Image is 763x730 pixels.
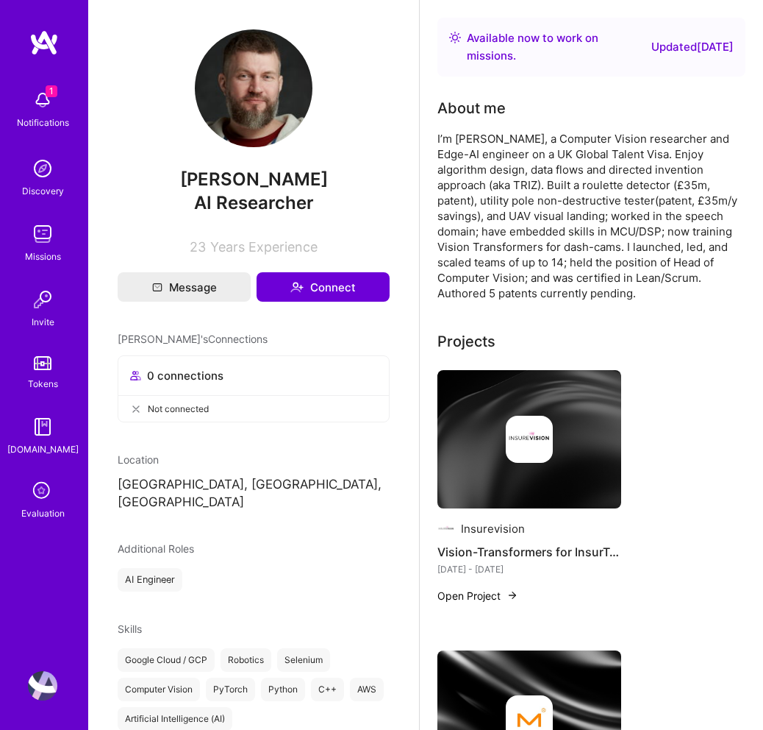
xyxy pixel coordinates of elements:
div: About me [437,97,506,119]
button: 0 connectionsNot connected [118,355,390,422]
p: [GEOGRAPHIC_DATA], [GEOGRAPHIC_DATA], [GEOGRAPHIC_DATA] [118,476,390,511]
span: [PERSON_NAME] [118,169,390,191]
div: AWS [350,678,384,701]
div: C++ [311,678,344,701]
img: Availability [449,32,461,43]
span: 23 [190,239,206,255]
img: Invite [28,285,57,314]
i: icon Mail [152,282,162,292]
div: Insurevision [461,521,525,536]
div: Available now to work on missions . [467,29,645,65]
div: Updated [DATE] [651,38,734,56]
div: Tokens [28,376,58,391]
img: bell [28,85,57,115]
img: guide book [28,412,57,442]
div: Missions [25,249,61,264]
span: AI Researcher [194,192,314,213]
div: PyTorch [206,678,255,701]
div: Evaluation [21,506,65,521]
i: icon Collaborator [130,370,141,381]
h4: Vision-Transformers for InsurTech [437,542,621,561]
div: Selenium [277,648,330,672]
button: Open Project [437,588,518,603]
img: User Avatar [195,29,312,147]
img: cover [437,370,621,508]
span: Additional Roles [118,542,194,555]
div: Location [118,452,390,467]
span: Not connected [148,401,209,417]
div: Discovery [22,183,64,199]
div: [DOMAIN_NAME] [7,442,79,457]
div: I’m [PERSON_NAME], a Computer Vision researcher and Edge-AI engineer on a UK Global Talent Visa. ... [437,131,745,301]
div: Robotics [221,648,271,672]
span: 1 [46,85,57,97]
i: icon Connect [290,280,304,294]
img: teamwork [28,219,57,249]
a: User Avatar [24,671,61,701]
img: arrow-right [506,589,518,601]
img: discovery [28,154,57,183]
i: icon CloseGray [130,403,142,415]
div: [DATE] - [DATE] [437,561,621,577]
button: Message [118,272,251,302]
img: User Avatar [28,671,57,701]
span: [PERSON_NAME]'s Connections [118,331,268,347]
button: Connect [257,272,390,302]
span: Skills [118,623,142,635]
div: Projects [437,330,495,352]
img: Company logo [437,520,455,538]
span: 0 connections [147,368,223,383]
div: Notifications [17,115,69,130]
div: Python [261,678,305,701]
img: tokens [34,356,51,370]
div: AI Engineer [118,568,182,592]
div: Computer Vision [118,678,200,701]
img: Company logo [506,416,553,463]
img: logo [29,29,59,56]
i: icon SelectionTeam [29,478,57,506]
div: Google Cloud / GCP [118,648,215,672]
span: Years Experience [210,239,318,255]
div: Invite [32,314,54,330]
